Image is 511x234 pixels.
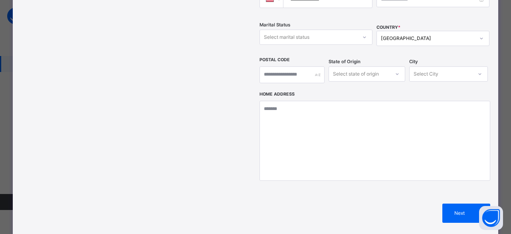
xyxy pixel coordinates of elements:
span: Next [448,210,471,217]
button: Open asap [479,206,503,230]
span: Marital Status [259,22,290,28]
label: Home Address [259,91,295,98]
label: Postal Code [259,57,290,63]
span: City [409,58,418,65]
div: Select marital status [264,30,309,45]
div: Select City [414,66,438,82]
div: [GEOGRAPHIC_DATA] [381,35,475,42]
span: State of Origin [329,58,360,65]
span: COUNTRY [376,25,400,30]
div: Select state of origin [333,66,379,82]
